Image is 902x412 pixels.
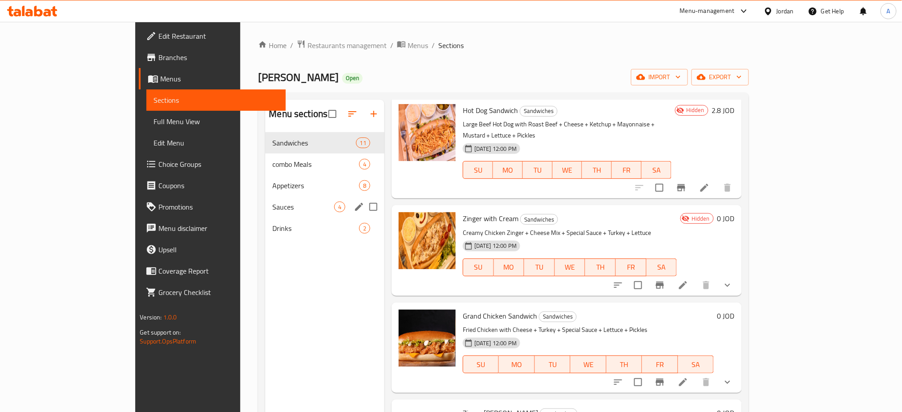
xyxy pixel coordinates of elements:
[265,218,384,239] div: Drinks2
[586,164,608,177] span: TH
[680,6,735,16] div: Menu-management
[645,164,668,177] span: SA
[146,111,286,132] a: Full Menu View
[722,377,733,388] svg: Show Choices
[258,40,749,51] nav: breadcrumb
[463,119,671,141] p: Large Beef Hot Dog with Roast Beef + Cheese + Ketchup + Mayonnaise + Mustard + Lettuce + Pickles
[272,180,359,191] span: Appetizers
[493,161,523,179] button: MO
[258,67,339,87] span: [PERSON_NAME]
[307,40,387,51] span: Restaurants management
[154,95,279,105] span: Sections
[399,310,456,367] img: Grand Chicken Sandwich
[638,72,681,83] span: import
[408,40,428,51] span: Menus
[265,175,384,196] div: Appetizers8
[646,358,674,371] span: FR
[619,261,643,274] span: FR
[582,161,612,179] button: TH
[272,223,359,234] div: Drinks
[722,280,733,291] svg: Show Choices
[272,137,356,148] div: Sandwiches
[556,164,579,177] span: WE
[678,280,688,291] a: Edit menu item
[650,178,669,197] span: Select to update
[390,40,393,51] li: /
[463,212,518,225] span: Zinger with Cream
[438,40,464,51] span: Sections
[356,137,370,148] div: items
[671,177,692,198] button: Branch-specific-item
[272,159,359,170] div: combo Meals
[154,116,279,127] span: Full Menu View
[139,196,286,218] a: Promotions
[471,145,520,153] span: [DATE] 12:00 PM
[887,6,890,16] span: A
[342,74,363,82] span: Open
[360,224,370,233] span: 2
[139,47,286,68] a: Branches
[265,132,384,153] div: Sandwiches11
[607,355,642,373] button: TH
[463,324,714,335] p: Fried Chicken with Cheese + Turkey + Special Sauce + Lettuce + Pickles
[538,358,567,371] span: TU
[359,223,370,234] div: items
[463,227,677,238] p: Creamy Chicken Zinger + Cheese Mix + Special Sauce + Turkey + Lettuce
[139,153,286,175] a: Choice Groups
[471,339,520,347] span: [DATE] 12:00 PM
[647,259,677,276] button: SA
[139,239,286,260] a: Upsell
[539,311,576,322] span: Sandwiches
[154,137,279,148] span: Edit Menu
[140,327,181,338] span: Get support on:
[777,6,794,16] div: Jordan
[160,73,279,84] span: Menus
[265,196,384,218] div: Sauces4edit
[359,159,370,170] div: items
[682,358,710,371] span: SA
[272,202,334,212] span: Sauces
[717,372,738,393] button: show more
[158,52,279,63] span: Branches
[499,355,534,373] button: MO
[342,73,363,84] div: Open
[363,103,384,125] button: Add section
[520,106,557,116] span: Sandwiches
[585,259,616,276] button: TH
[683,106,708,114] span: Hidden
[535,355,570,373] button: TU
[463,259,493,276] button: SU
[502,358,531,371] span: MO
[558,261,582,274] span: WE
[524,259,555,276] button: TU
[146,89,286,111] a: Sections
[139,218,286,239] a: Menu disclaimer
[158,244,279,255] span: Upsell
[146,132,286,153] a: Edit Menu
[650,261,674,274] span: SA
[158,159,279,170] span: Choice Groups
[610,358,639,371] span: TH
[717,310,735,322] h6: 0 JOD
[699,182,710,193] a: Edit menu item
[323,105,342,123] span: Select all sections
[642,355,678,373] button: FR
[463,355,499,373] button: SU
[158,180,279,191] span: Coupons
[649,275,671,296] button: Branch-specific-item
[607,372,629,393] button: sort-choices
[399,104,456,161] img: Hot Dog Sandwich
[467,164,489,177] span: SU
[352,200,366,214] button: edit
[158,287,279,298] span: Grocery Checklist
[521,214,558,225] span: Sandwiches
[158,266,279,276] span: Coverage Report
[699,72,742,83] span: export
[356,139,370,147] span: 11
[265,129,384,242] nav: Menu sections
[163,311,177,323] span: 1.0.0
[335,203,345,211] span: 4
[526,164,549,177] span: TU
[553,161,582,179] button: WE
